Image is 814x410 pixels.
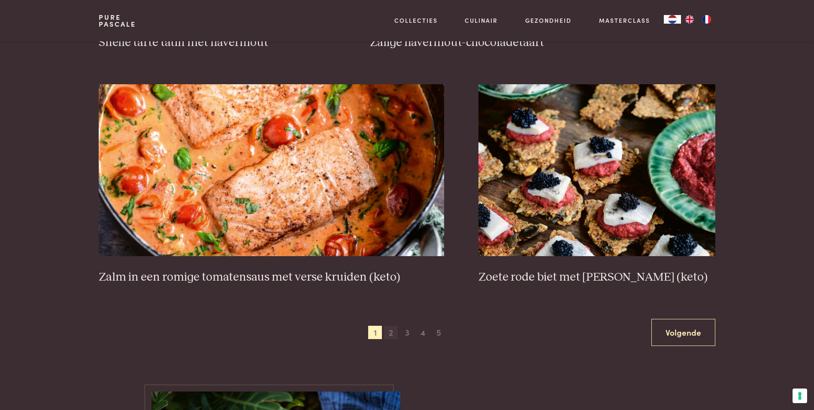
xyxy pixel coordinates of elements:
[99,84,444,256] img: Zalm in een romige tomatensaus met verse kruiden (keto)
[394,16,438,25] a: Collecties
[99,35,336,50] h3: Snelle tarte tatin met havermout
[664,15,681,24] div: Language
[416,326,430,340] span: 4
[368,326,382,340] span: 1
[664,15,681,24] a: NL
[651,319,715,346] a: Volgende
[681,15,715,24] ul: Language list
[478,270,715,285] h3: Zoete rode biet met [PERSON_NAME] (keto)
[599,16,650,25] a: Masterclass
[384,326,398,340] span: 2
[432,326,446,340] span: 5
[478,84,715,256] img: Zoete rode biet met zure haring (keto)
[525,16,572,25] a: Gezondheid
[681,15,698,24] a: EN
[370,35,715,50] h3: Zalige havermout-chocoladetaart
[793,389,807,403] button: Uw voorkeuren voor toestemming voor trackingtechnologieën
[99,14,136,28] a: PurePascale
[664,15,715,24] aside: Language selected: Nederlands
[465,16,498,25] a: Culinair
[698,15,715,24] a: FR
[99,270,444,285] h3: Zalm in een romige tomatensaus met verse kruiden (keto)
[400,326,414,340] span: 3
[99,84,444,285] a: Zalm in een romige tomatensaus met verse kruiden (keto) Zalm in een romige tomatensaus met verse ...
[478,84,715,285] a: Zoete rode biet met zure haring (keto) Zoete rode biet met [PERSON_NAME] (keto)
